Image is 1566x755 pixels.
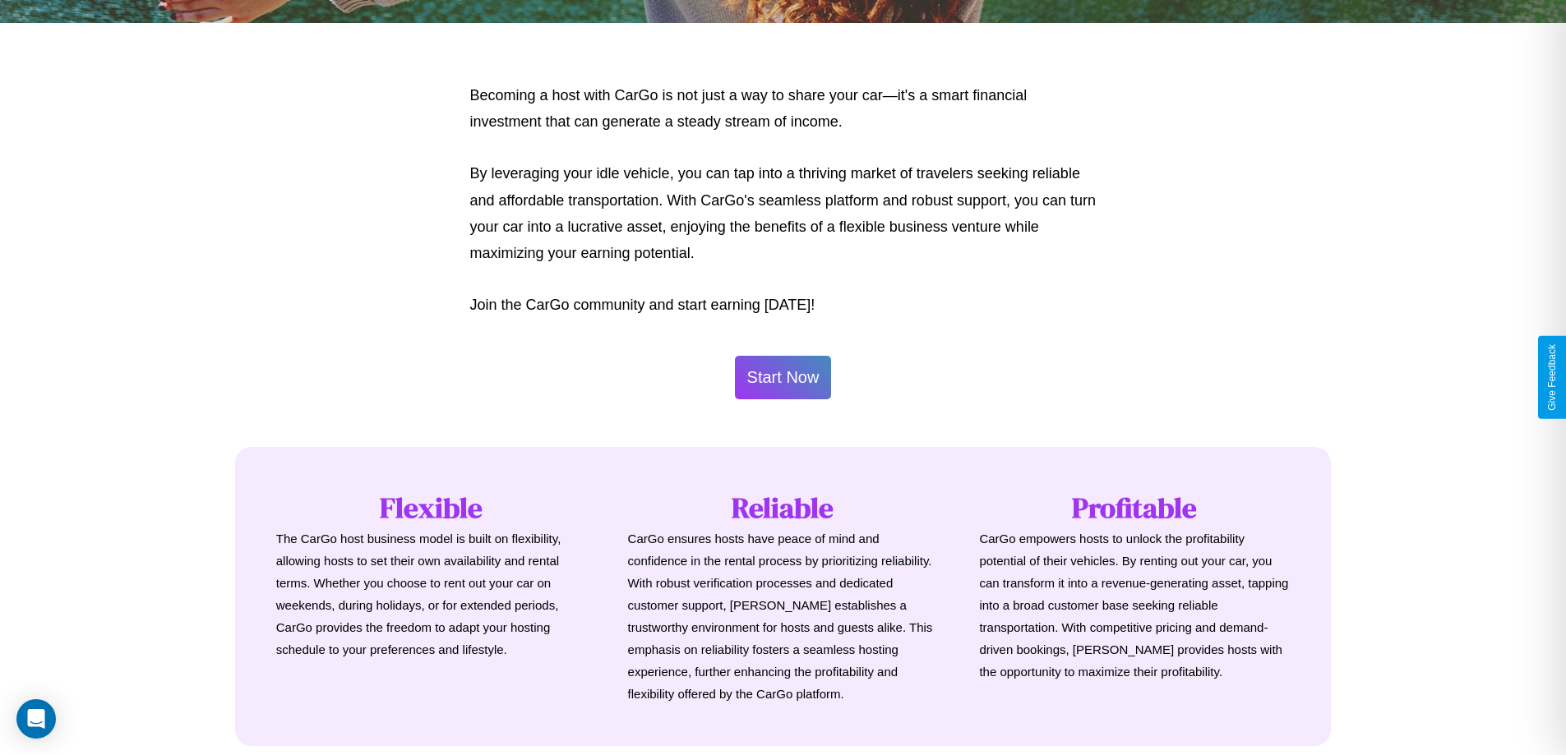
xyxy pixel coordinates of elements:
div: Open Intercom Messenger [16,699,56,739]
div: Give Feedback [1546,344,1558,411]
h1: Reliable [628,488,939,527]
p: By leveraging your idle vehicle, you can tap into a thriving market of travelers seeking reliable... [470,160,1097,267]
h1: Profitable [979,488,1290,527]
h1: Flexible [276,488,587,527]
p: Becoming a host with CarGo is not just a way to share your car—it's a smart financial investment ... [470,82,1097,136]
p: The CarGo host business model is built on flexibility, allowing hosts to set their own availabili... [276,527,587,661]
p: CarGo ensures hosts have peace of mind and confidence in the rental process by prioritizing relia... [628,527,939,705]
p: CarGo empowers hosts to unlock the profitability potential of their vehicles. By renting out your... [979,527,1290,683]
button: Start Now [735,356,832,399]
p: Join the CarGo community and start earning [DATE]! [470,292,1097,318]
